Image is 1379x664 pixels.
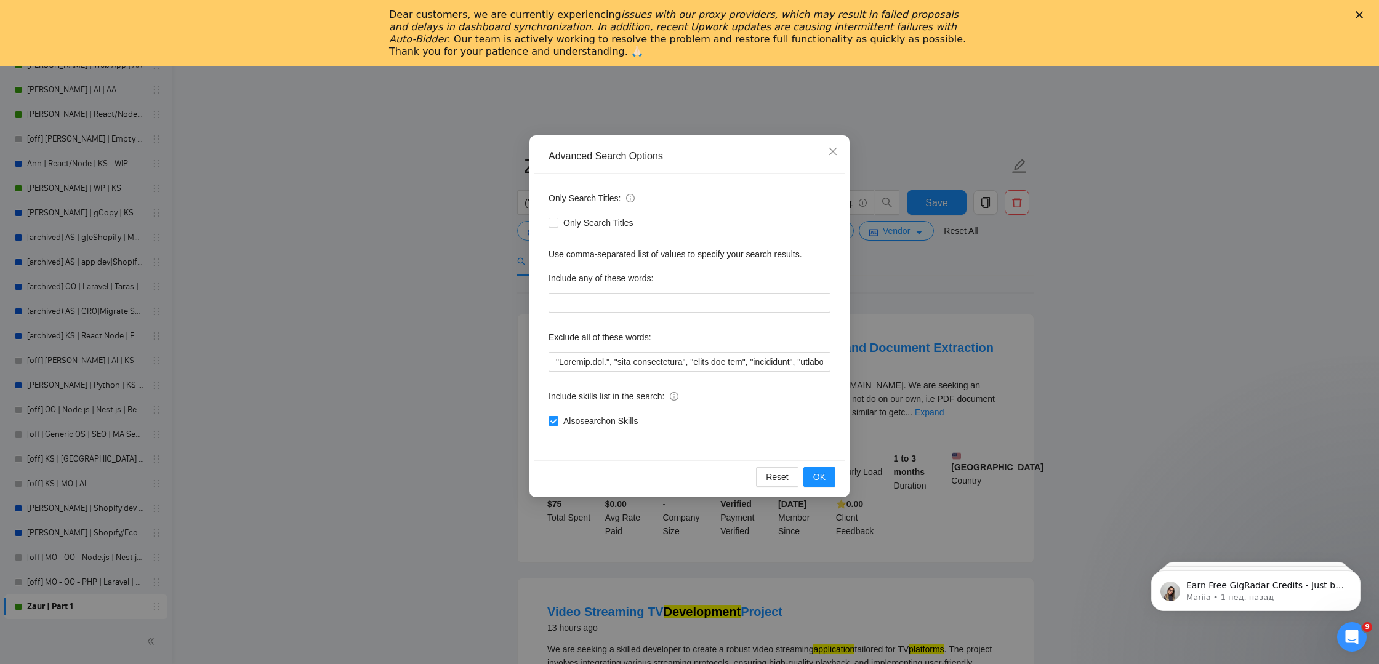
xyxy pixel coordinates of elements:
[549,327,651,347] label: Exclude all of these words:
[389,9,959,45] i: issues with our proxy providers, which may result in failed proposals and delays in dashboard syn...
[766,470,789,484] span: Reset
[626,194,635,202] span: info-circle
[389,9,970,58] div: Dear customers, we are currently experiencing . Our team is actively working to resolve the probl...
[549,247,830,261] div: Use comma-separated list of values to specify your search results.
[549,390,678,403] span: Include skills list in the search:
[813,470,826,484] span: OK
[816,135,850,169] button: Close
[803,467,835,487] button: OK
[1133,545,1379,631] iframe: Intercom notifications сообщение
[1362,622,1372,632] span: 9
[549,150,830,163] div: Advanced Search Options
[756,467,798,487] button: Reset
[670,392,678,401] span: info-circle
[549,268,653,288] label: Include any of these words:
[1337,622,1367,652] iframe: Intercom live chat
[828,146,838,156] span: close
[558,414,643,428] span: Also search on Skills
[549,191,635,205] span: Only Search Titles:
[1356,11,1368,18] div: Закрыть
[558,216,638,230] span: Only Search Titles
